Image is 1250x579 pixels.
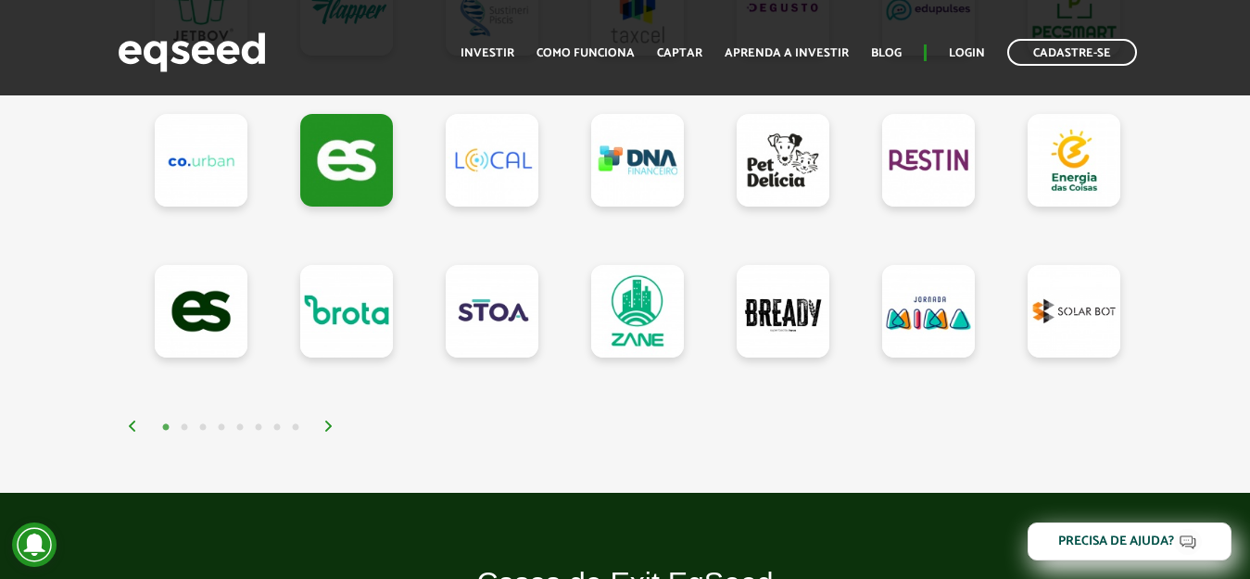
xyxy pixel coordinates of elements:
[1007,39,1137,66] a: Cadastre-se
[127,421,138,432] img: arrow%20left.svg
[212,419,231,437] button: 4 of 4
[871,47,902,59] a: Blog
[446,114,538,207] a: Loocal
[286,419,305,437] button: 8 of 4
[155,114,247,207] a: Co.Urban
[537,47,635,59] a: Como funciona
[591,265,684,358] a: Zane
[737,265,829,358] a: Bready
[446,265,538,358] a: STOA Seguros
[194,419,212,437] button: 3 of 4
[725,47,849,59] a: Aprenda a investir
[882,114,975,207] a: Restin
[949,47,985,59] a: Login
[155,265,247,358] a: EqSeed
[175,419,194,437] button: 2 of 4
[591,114,684,207] a: DNA Financeiro
[1028,114,1120,207] a: Energia das Coisas
[657,47,702,59] a: Captar
[249,419,268,437] button: 6 of 4
[300,265,393,358] a: Brota Company
[268,419,286,437] button: 7 of 4
[157,419,175,437] button: 1 of 4
[1028,265,1120,358] a: Solar Bot
[231,419,249,437] button: 5 of 4
[461,47,514,59] a: Investir
[118,28,266,77] img: EqSeed
[300,114,393,207] a: Testando Contrato
[323,421,335,432] img: arrow%20right.svg
[737,114,829,207] a: Pet Delícia
[882,265,975,358] a: Jornada Mima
